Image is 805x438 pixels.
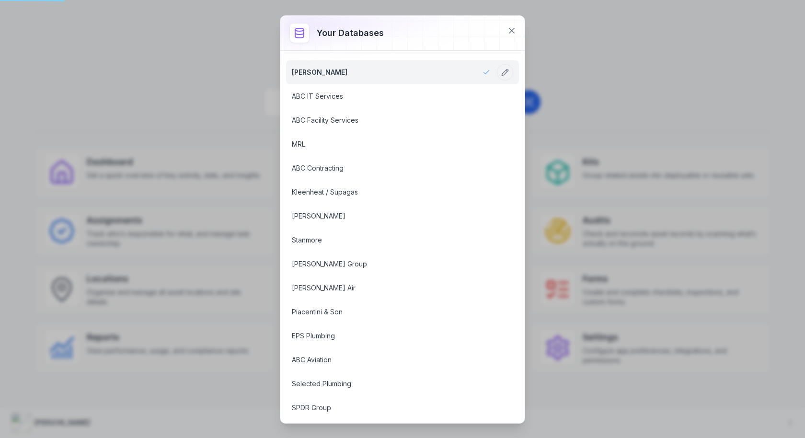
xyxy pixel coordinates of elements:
[292,331,490,341] a: EPS Plumbing
[292,403,490,413] a: SPDR Group
[292,355,490,365] a: ABC Aviation
[292,139,490,149] a: MRL
[317,26,384,40] h3: Your databases
[292,235,490,245] a: Stanmore
[292,163,490,173] a: ABC Contracting
[292,307,490,317] a: Piacentini & Son
[292,211,490,221] a: [PERSON_NAME]
[292,259,490,269] a: [PERSON_NAME] Group
[292,187,490,197] a: Kleenheat / Supagas
[292,283,490,293] a: [PERSON_NAME] Air
[292,379,490,389] a: Selected Plumbing
[292,92,490,101] a: ABC IT Services
[292,68,490,77] a: [PERSON_NAME]
[292,115,490,125] a: ABC Facility Services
